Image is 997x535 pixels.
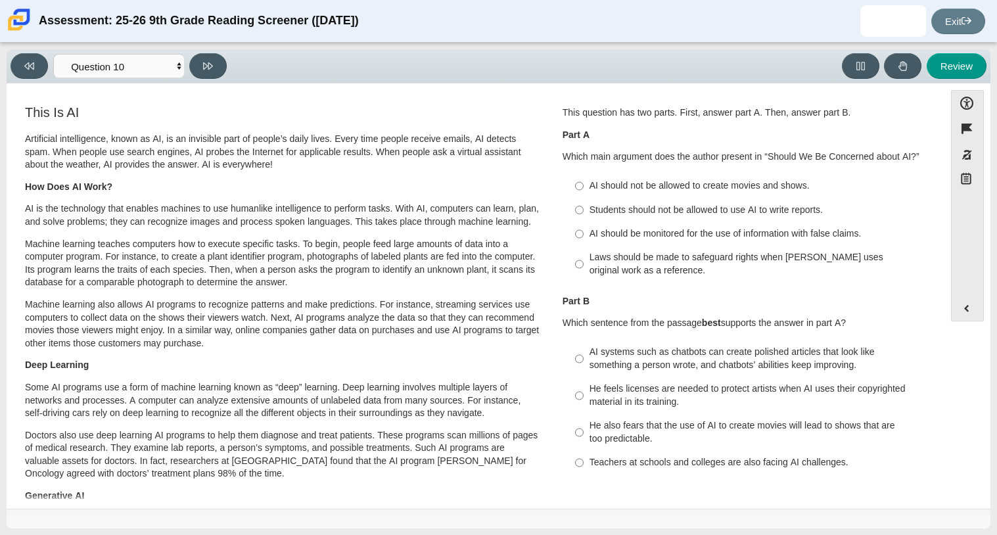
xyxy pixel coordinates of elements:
[25,202,541,228] p: AI is the technology that enables machines to use humanlike intelligence to perform tasks. With A...
[5,6,33,34] img: Carmen School of Science & Technology
[590,383,921,408] div: He feels licenses are needed to protect artists when AI uses their copyrighted material in its tr...
[590,346,921,371] div: AI systems such as chatbots can create polished articles that look like something a person wrote,...
[563,151,928,164] p: Which main argument does the author present in “Should We Be Concerned about AI?”
[25,105,541,120] h3: This Is AI
[25,490,84,501] b: Generative AI
[590,204,921,217] div: Students should not be allowed to use AI to write reports.
[563,129,590,141] b: Part A
[590,251,921,277] div: Laws should be made to safeguard rights when [PERSON_NAME] uses original work as a reference.
[13,90,938,503] div: Assessment items
[25,429,541,480] p: Doctors also use deep learning AI programs to help them diagnose and treat patients. These progra...
[952,296,983,321] button: Expand menu. Displays the button labels.
[702,317,721,329] b: best
[927,53,986,79] button: Review
[25,359,89,371] b: Deep Learning
[931,9,985,34] a: Exit
[951,116,984,141] button: Flag item
[590,179,921,193] div: AI should not be allowed to create movies and shows.
[883,11,904,32] img: isaias.randolph.o1Ciu0
[25,133,541,172] p: Artificial intelligence, known as AI, is an invisible part of people’s daily lives. Every time pe...
[951,142,984,168] button: Toggle response masking
[563,295,590,307] b: Part B
[39,5,359,37] div: Assessment: 25-26 9th Grade Reading Screener ([DATE])
[951,168,984,195] button: Notepad
[25,181,112,193] b: How Does AI Work?
[951,90,984,116] button: Open Accessibility Menu
[590,419,921,445] div: He also fears that the use of AI to create movies will lead to shows that are too predictable.
[25,298,541,350] p: Machine learning also allows AI programs to recognize patterns and make predictions. For instance...
[884,53,921,79] button: Raise Your Hand
[25,238,541,289] p: Machine learning teaches computers how to execute specific tasks. To begin, people feed large amo...
[590,456,921,469] div: Teachers at schools and colleges are also facing AI challenges.
[590,227,921,241] div: AI should be monitored for the use of information with false claims.
[563,106,928,120] p: This question has two parts. First, answer part A. Then, answer part B.
[563,317,928,330] p: Which sentence from the passage supports the answer in part A?
[25,381,541,420] p: Some AI programs use a form of machine learning known as “deep” learning. Deep learning involves ...
[5,24,33,35] a: Carmen School of Science & Technology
